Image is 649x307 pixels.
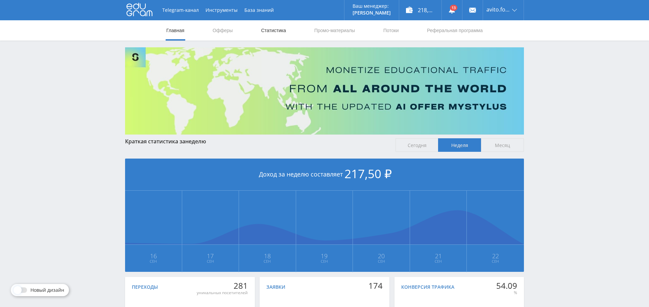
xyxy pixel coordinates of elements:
[266,284,285,290] div: Заявки
[125,259,182,264] span: Сен
[496,281,517,290] div: 54.09
[212,20,234,41] a: Офферы
[486,7,510,12] span: avito.formulatraffica26
[125,159,524,191] div: Доход за неделю составляет
[125,138,389,144] div: Краткая статистика за
[496,290,517,296] div: %
[197,290,248,296] div: уникальных посетителей
[353,10,391,16] p: [PERSON_NAME]
[239,259,295,264] span: Сен
[183,253,239,259] span: 17
[438,138,481,152] span: Неделя
[185,138,206,145] span: неделю
[410,253,466,259] span: 21
[166,20,185,41] a: Главная
[132,284,158,290] div: Переходы
[239,253,295,259] span: 18
[426,20,483,41] a: Реферальная программа
[353,259,409,264] span: Сен
[481,138,524,152] span: Месяц
[125,47,524,135] img: Banner
[296,253,353,259] span: 19
[260,20,287,41] a: Статистика
[401,284,454,290] div: Конверсия трафика
[467,259,524,264] span: Сен
[368,281,383,290] div: 174
[197,281,248,290] div: 281
[183,259,239,264] span: Сен
[410,259,466,264] span: Сен
[467,253,524,259] span: 22
[395,138,438,152] span: Сегодня
[344,166,392,182] span: 217,50 ₽
[314,20,356,41] a: Промо-материалы
[30,287,64,293] span: Новый дизайн
[296,259,353,264] span: Сен
[353,3,391,9] p: Ваш менеджер:
[125,253,182,259] span: 16
[353,253,409,259] span: 20
[383,20,400,41] a: Потоки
